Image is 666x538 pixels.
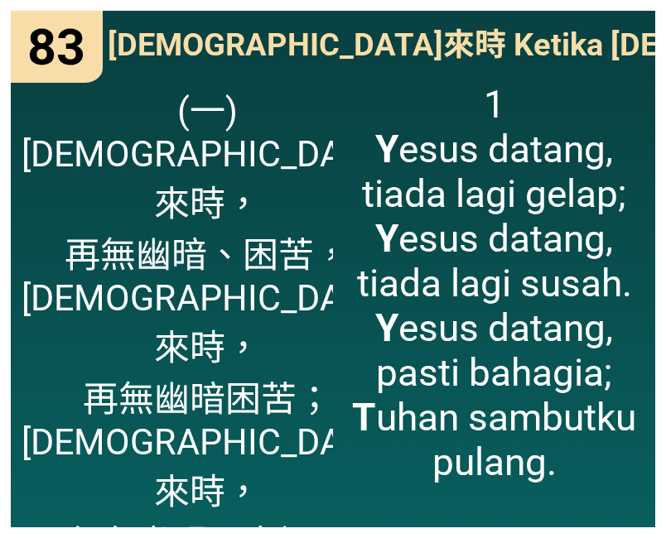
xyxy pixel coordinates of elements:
[352,395,376,440] b: T
[375,127,398,171] b: Y
[375,305,398,350] b: Y
[344,82,644,484] span: 1 esus datang, tiada lagi gelap; esus datang, tiada lagi susah. esus datang, pasti bahagia; uhan ...
[375,216,398,261] b: Y
[27,17,85,77] span: 83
